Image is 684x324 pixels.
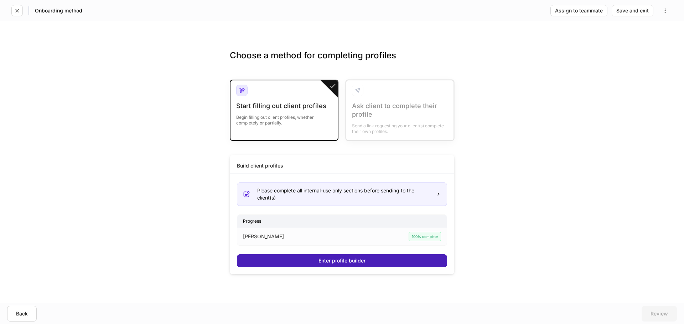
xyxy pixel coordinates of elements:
[318,258,366,263] div: Enter profile builder
[230,50,454,73] h3: Choose a method for completing profiles
[237,215,447,227] div: Progress
[237,254,447,267] button: Enter profile builder
[616,8,649,13] div: Save and exit
[16,311,28,316] div: Back
[550,5,607,16] button: Assign to teammate
[257,187,430,201] div: Please complete all internal-use only sections before sending to the client(s)
[243,233,284,240] p: [PERSON_NAME]
[409,232,441,241] div: 100% complete
[555,8,603,13] div: Assign to teammate
[236,110,332,126] div: Begin filling out client profiles, whether completely or partially.
[7,306,37,322] button: Back
[35,7,82,14] h5: Onboarding method
[236,102,332,110] div: Start filling out client profiles
[237,162,283,169] div: Build client profiles
[612,5,653,16] button: Save and exit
